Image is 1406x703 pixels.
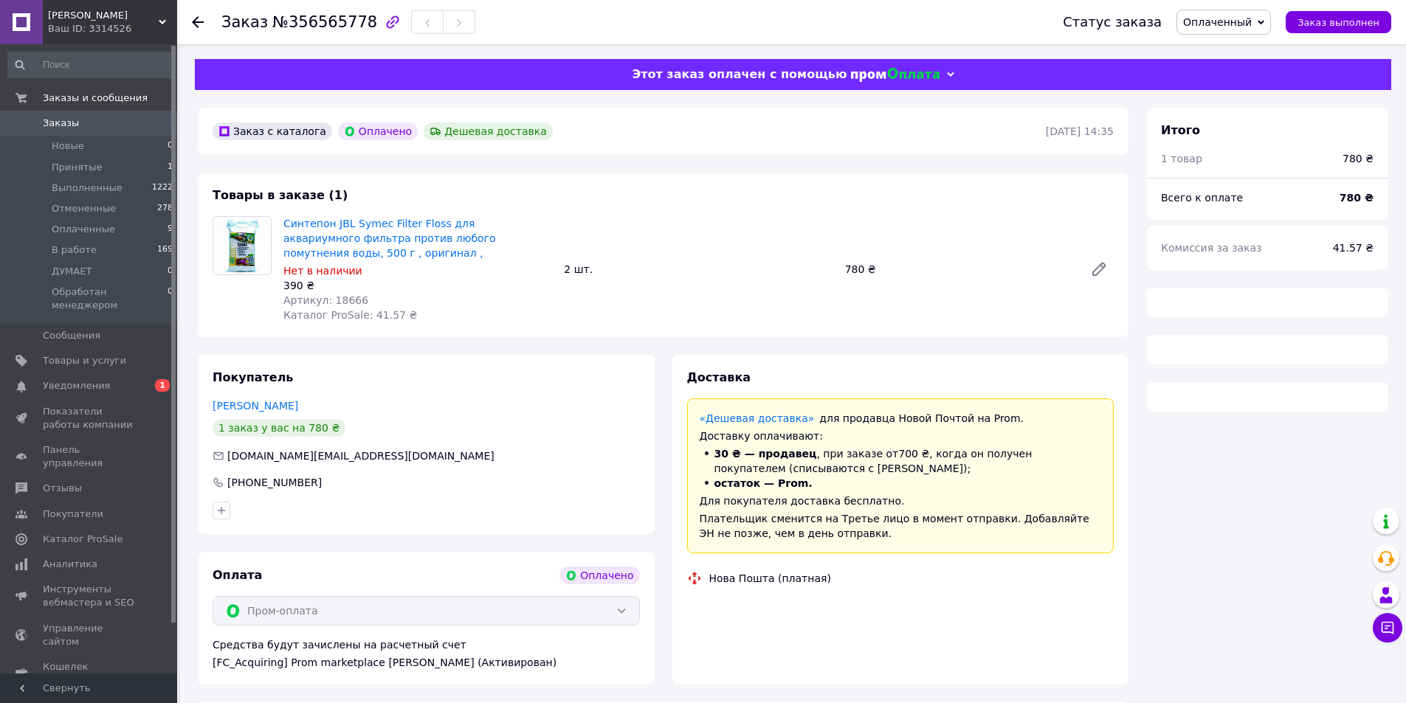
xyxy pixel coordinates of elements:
[700,429,1102,443] div: Доставку оплачивают:
[48,9,159,22] span: ТОВ Меднова
[424,122,553,140] div: Дешевая доставка
[168,139,173,153] span: 0
[157,202,173,215] span: 278
[52,139,84,153] span: Новые
[1161,153,1202,165] span: 1 товар
[43,329,100,342] span: Сообщения
[1373,613,1402,643] button: Чат с покупателем
[700,411,1102,426] div: для продавца Новой Почтой на Prom.
[52,181,123,195] span: Выполненные
[52,223,115,236] span: Оплаченные
[221,13,268,31] span: Заказ
[714,477,813,489] span: остаток — Prom.
[706,571,835,586] div: Нова Пошта (платная)
[1161,192,1243,204] span: Всего к оплате
[558,259,838,280] div: 2 шт.
[168,223,173,236] span: 9
[1161,242,1262,254] span: Комиссия за заказ
[43,482,82,495] span: Отзывы
[283,278,552,293] div: 390 ₴
[152,181,173,195] span: 1222
[43,622,137,648] span: Управление сайтом
[52,243,97,257] span: В работе
[283,309,417,321] span: Каталог ProSale: 41.57 ₴
[1343,151,1374,166] div: 780 ₴
[1084,254,1114,284] a: Редактировать
[155,379,170,392] span: 1
[1333,242,1374,254] span: 41.57 ₴
[227,450,494,462] span: [DOMAIN_NAME][EMAIL_ADDRESS][DOMAIN_NAME]
[48,22,177,35] div: Ваш ID: 3314526
[43,379,110,392] span: Уведомления
[213,370,293,384] span: Покупатель
[632,67,847,81] span: Этот заказ оплачен с помощью
[213,188,348,202] span: Товары в заказе (1)
[283,218,496,259] a: Синтепон JBL Symec Filter Floss для аквариумного фильтра против любого помутнения воды, 500 г , о...
[687,370,751,384] span: Доставка
[168,265,173,278] span: 0
[168,285,173,312] span: 0
[700,494,1102,508] div: Для покупателя доставка бесплатно.
[213,637,640,670] div: Средства будут зачислены на расчетный счет
[52,285,168,312] span: Обработан менеджером
[192,15,204,30] div: Вернуться назад
[700,412,815,424] a: «Дешевая доставка»
[272,13,377,31] span: №356565778
[213,217,271,274] img: Синтепон JBL Symec Filter Floss для аквариумного фильтра против любого помутнения воды, 500 г , о...
[43,405,137,432] span: Показатели работы компании
[1340,192,1374,204] b: 780 ₴
[52,202,116,215] span: Отмененные
[168,161,173,174] span: 1
[1046,125,1114,137] time: [DATE] 14:35
[213,419,345,437] div: 1 заказ у вас на 780 ₴
[43,354,126,367] span: Товары и услуги
[1161,123,1200,137] span: Итого
[1063,15,1162,30] div: Статус заказа
[52,161,103,174] span: Принятые
[52,265,92,278] span: ДУМАЕТ
[43,660,137,687] span: Кошелек компании
[213,655,640,670] div: [FC_Acquiring] Prom marketplace [PERSON_NAME] (Активирован)
[213,122,332,140] div: Заказ с каталога
[7,52,174,78] input: Поиск
[283,294,368,306] span: Артикул: 18666
[839,259,1078,280] div: 780 ₴
[559,567,639,584] div: Оплачено
[213,568,262,582] span: Оплата
[338,122,418,140] div: Оплачено
[700,446,1102,476] li: , при заказе от 700 ₴ , когда он получен покупателем (списываются с [PERSON_NAME]);
[43,558,97,571] span: Аналитика
[43,117,79,130] span: Заказы
[226,475,323,490] div: [PHONE_NUMBER]
[1183,16,1252,28] span: Оплаченный
[1298,17,1379,28] span: Заказ выполнен
[43,533,123,546] span: Каталог ProSale
[213,400,298,412] a: [PERSON_NAME]
[43,91,148,105] span: Заказы и сообщения
[157,243,173,257] span: 169
[851,68,940,82] img: evopay logo
[700,511,1102,541] div: Плательщик сменится на Третье лицо в момент отправки. Добавляйте ЭН не позже, чем в день отправки.
[714,448,817,460] span: 30 ₴ — продавец
[43,508,103,521] span: Покупатели
[1286,11,1391,33] button: Заказ выполнен
[43,583,137,609] span: Инструменты вебмастера и SEO
[283,265,362,277] span: Нет в наличии
[43,443,137,470] span: Панель управления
